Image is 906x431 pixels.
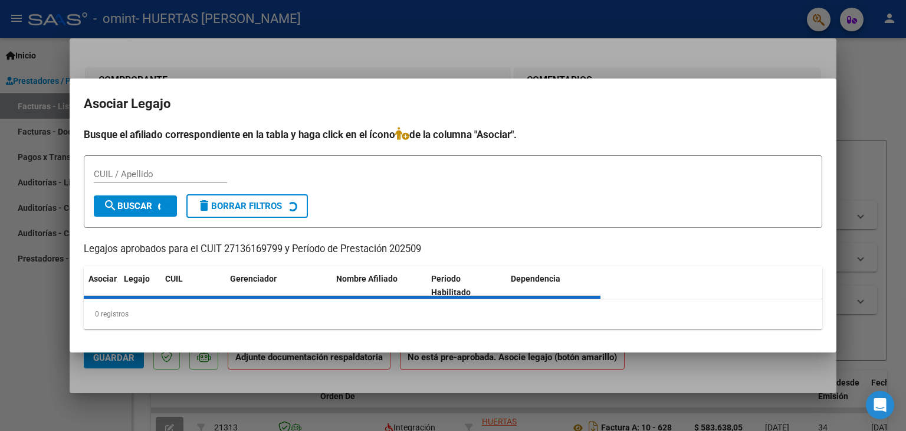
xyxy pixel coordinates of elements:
[331,266,426,305] datatable-header-cell: Nombre Afiliado
[506,266,601,305] datatable-header-cell: Dependencia
[94,195,177,217] button: Buscar
[336,274,398,283] span: Nombre Afiliado
[84,266,119,305] datatable-header-cell: Asociar
[866,391,894,419] div: Open Intercom Messenger
[88,274,117,283] span: Asociar
[160,266,225,305] datatable-header-cell: CUIL
[225,266,331,305] datatable-header-cell: Gerenciador
[197,198,211,213] mat-icon: delete
[84,299,822,329] div: 0 registros
[511,274,560,283] span: Dependencia
[103,198,117,213] mat-icon: search
[197,201,282,211] span: Borrar Filtros
[84,242,822,257] p: Legajos aprobados para el CUIT 27136169799 y Período de Prestación 202509
[84,127,822,142] h4: Busque el afiliado correspondiente en la tabla y haga click en el ícono de la columna "Asociar".
[186,194,308,218] button: Borrar Filtros
[124,274,150,283] span: Legajo
[431,274,471,297] span: Periodo Habilitado
[230,274,277,283] span: Gerenciador
[165,274,183,283] span: CUIL
[84,93,822,115] h2: Asociar Legajo
[103,201,152,211] span: Buscar
[426,266,506,305] datatable-header-cell: Periodo Habilitado
[119,266,160,305] datatable-header-cell: Legajo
